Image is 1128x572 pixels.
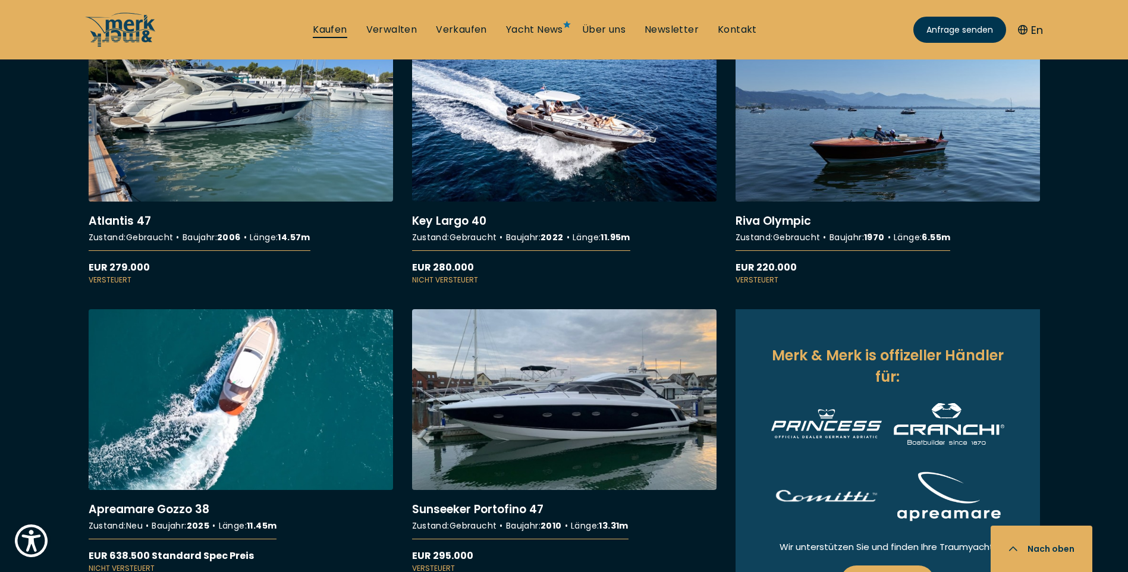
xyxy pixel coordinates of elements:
a: Über uns [582,23,626,36]
a: Verwalten [366,23,417,36]
a: Newsletter [645,23,699,36]
a: More details aboutAtlantis 47 [89,21,393,285]
a: More details aboutRiva Olympic [736,21,1040,285]
img: Apreamare [894,469,1004,524]
a: Yacht News [506,23,563,36]
a: Kaufen [313,23,347,36]
button: Nach oben [991,526,1092,572]
a: Kontakt [718,23,757,36]
button: En [1018,22,1043,38]
img: Comitti [771,488,882,505]
button: Show Accessibility Preferences [12,521,51,560]
p: Wir unterstützen Sie und finden Ihre Traumyacht. [771,540,1004,554]
img: Princess Yachts [771,409,882,438]
h2: Merk & Merk is offizeller Händler für: [771,345,1004,388]
a: Verkaufen [436,23,487,36]
span: Anfrage senden [926,24,993,36]
img: Cranchi [894,403,1004,445]
a: More details aboutKey Largo 40 [412,21,717,285]
a: Anfrage senden [913,17,1006,43]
